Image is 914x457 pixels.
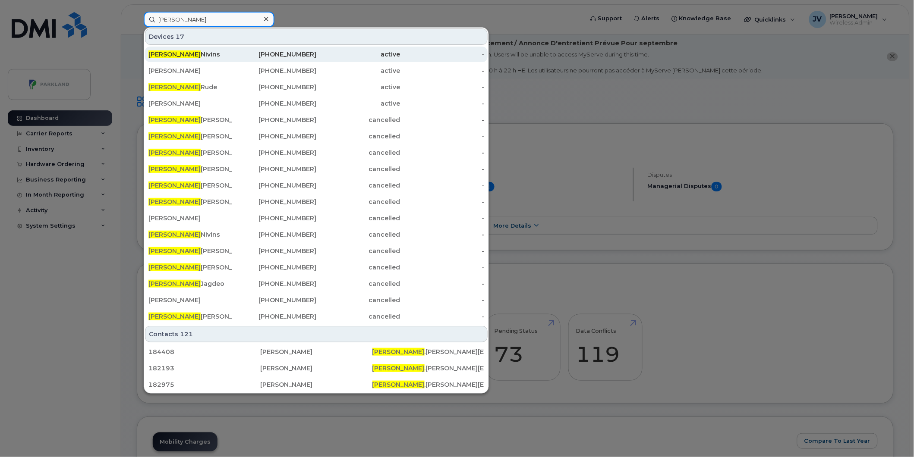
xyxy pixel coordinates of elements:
a: [PERSON_NAME][PERSON_NAME][PHONE_NUMBER]cancelled- [145,194,488,210]
div: [PERSON_NAME] [148,312,233,321]
a: [PERSON_NAME]Nivins[PHONE_NUMBER]active- [145,47,488,62]
span: [PERSON_NAME] [148,313,201,320]
div: [PHONE_NUMBER] [233,312,317,321]
div: [PERSON_NAME] [148,296,233,304]
div: [PHONE_NUMBER] [233,296,317,304]
div: cancelled [316,296,400,304]
div: [PERSON_NAME] [260,380,372,389]
span: 121 [180,330,193,338]
div: [PERSON_NAME] [148,116,233,124]
div: Devices [145,28,488,45]
div: [PHONE_NUMBER] [233,99,317,108]
a: [PERSON_NAME]Rude[PHONE_NUMBER]active- [145,79,488,95]
a: [PERSON_NAME][PERSON_NAME][PHONE_NUMBER]cancelled- [145,128,488,144]
div: 182975 [148,380,260,389]
div: [PERSON_NAME] [260,347,372,356]
div: .[PERSON_NAME][EMAIL_ADDRESS][DOMAIN_NAME] [372,380,484,389]
div: .[PERSON_NAME][EMAIL_ADDRESS][DOMAIN_NAME] [372,347,484,356]
span: [PERSON_NAME] [148,182,201,189]
span: [PERSON_NAME] [148,132,201,140]
div: [PHONE_NUMBER] [233,132,317,141]
span: [PERSON_NAME] [372,364,425,372]
a: 182975[PERSON_NAME][PERSON_NAME].[PERSON_NAME][EMAIL_ADDRESS][DOMAIN_NAME] [145,377,488,392]
div: [PERSON_NAME] [148,99,233,108]
div: [PERSON_NAME] [260,364,372,372]
div: [PERSON_NAME] [148,263,233,272]
a: [PERSON_NAME][PHONE_NUMBER]cancelled- [145,210,488,226]
div: [PERSON_NAME] [148,181,233,190]
div: cancelled [316,165,400,173]
a: 184408[PERSON_NAME][PERSON_NAME].[PERSON_NAME][EMAIL_ADDRESS][DOMAIN_NAME] [145,344,488,360]
div: - [400,165,485,173]
a: [PERSON_NAME][PHONE_NUMBER]active- [145,96,488,111]
div: [PHONE_NUMBER] [233,148,317,157]
div: [PHONE_NUMBER] [233,214,317,222]
span: [PERSON_NAME] [148,231,201,238]
div: [PHONE_NUMBER] [233,181,317,190]
div: 184408 [148,347,260,356]
span: [PERSON_NAME] [148,149,201,157]
span: [PERSON_NAME] [148,50,201,58]
div: - [400,99,485,108]
div: [PHONE_NUMBER] [233,116,317,124]
div: cancelled [316,148,400,157]
span: [PERSON_NAME] [148,116,201,124]
span: [PERSON_NAME] [148,198,201,206]
div: - [400,312,485,321]
div: cancelled [316,197,400,206]
div: Nivins [148,230,233,239]
a: [PERSON_NAME][PERSON_NAME][PHONE_NUMBER]cancelled- [145,145,488,160]
div: - [400,148,485,157]
div: [PHONE_NUMBER] [233,66,317,75]
div: cancelled [316,312,400,321]
span: [PERSON_NAME] [148,247,201,255]
div: Jagdeo [148,279,233,288]
div: [PHONE_NUMBER] [233,83,317,91]
div: - [400,247,485,255]
div: [PHONE_NUMBER] [233,197,317,206]
div: [PERSON_NAME] [148,214,233,222]
a: [PERSON_NAME]Jagdeo[PHONE_NUMBER]cancelled- [145,276,488,291]
div: Nivins [148,50,233,59]
div: [PHONE_NUMBER] [233,263,317,272]
div: - [400,66,485,75]
span: [PERSON_NAME] [148,83,201,91]
span: [PERSON_NAME] [372,381,425,388]
div: - [400,279,485,288]
div: Rude [148,83,233,91]
div: - [400,83,485,91]
div: - [400,50,485,59]
div: [PHONE_NUMBER] [233,247,317,255]
div: [PERSON_NAME] [148,66,233,75]
div: cancelled [316,279,400,288]
div: [PERSON_NAME] Dow [148,247,233,255]
div: active [316,66,400,75]
div: cancelled [316,214,400,222]
div: - [400,181,485,190]
div: cancelled [316,132,400,141]
div: cancelled [316,247,400,255]
div: - [400,230,485,239]
div: [PHONE_NUMBER] [233,230,317,239]
div: - [400,214,485,222]
div: cancelled [316,181,400,190]
a: 182193[PERSON_NAME][PERSON_NAME].[PERSON_NAME][EMAIL_ADDRESS][DOMAIN_NAME] [145,360,488,376]
div: [PHONE_NUMBER] [233,50,317,59]
a: [PERSON_NAME][PERSON_NAME][PHONE_NUMBER]cancelled- [145,309,488,324]
div: - [400,296,485,304]
div: - [400,116,485,124]
div: [PERSON_NAME] [148,165,233,173]
div: cancelled [316,116,400,124]
div: .[PERSON_NAME][EMAIL_ADDRESS][DOMAIN_NAME] [372,364,484,372]
span: [PERSON_NAME] [148,263,201,271]
div: active [316,99,400,108]
div: [PERSON_NAME] [148,197,233,206]
div: [PERSON_NAME] [148,132,233,141]
div: - [400,132,485,141]
div: active [316,50,400,59]
div: [PHONE_NUMBER] [233,165,317,173]
span: [PERSON_NAME] [148,165,201,173]
div: Contacts [145,326,488,342]
span: [PERSON_NAME] [372,348,425,356]
a: [PERSON_NAME][PERSON_NAME][PHONE_NUMBER]cancelled- [145,260,488,275]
